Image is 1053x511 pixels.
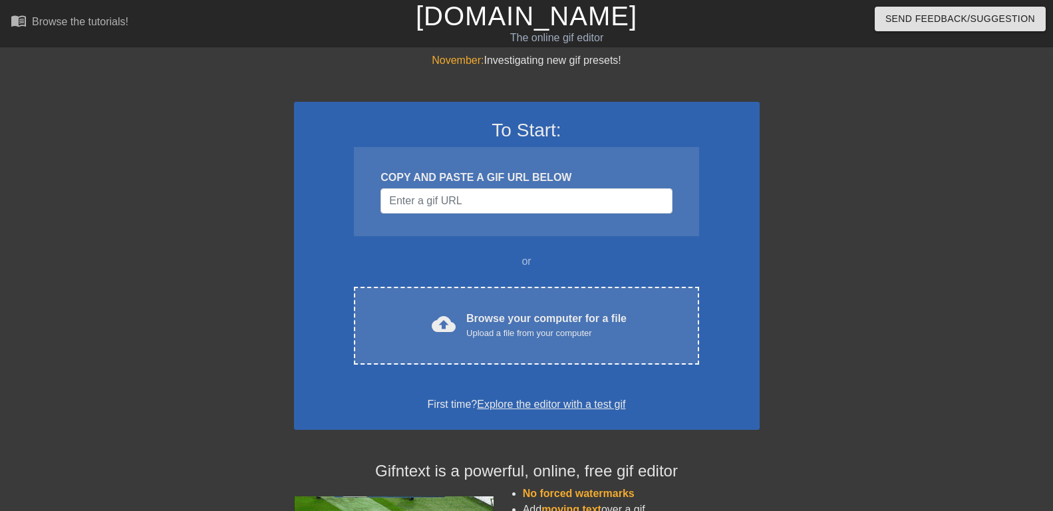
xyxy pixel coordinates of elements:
[294,462,760,481] h4: Gifntext is a powerful, online, free gif editor
[523,488,635,499] span: No forced watermarks
[466,311,627,340] div: Browse your computer for a file
[416,1,637,31] a: [DOMAIN_NAME]
[32,16,128,27] div: Browse the tutorials!
[311,397,742,413] div: First time?
[885,11,1035,27] span: Send Feedback/Suggestion
[875,7,1046,31] button: Send Feedback/Suggestion
[329,254,725,269] div: or
[380,188,672,214] input: Username
[466,327,627,340] div: Upload a file from your computer
[11,13,27,29] span: menu_book
[11,13,128,33] a: Browse the tutorials!
[432,312,456,336] span: cloud_upload
[380,170,672,186] div: COPY AND PASTE A GIF URL BELOW
[432,55,484,66] span: November:
[477,399,625,410] a: Explore the editor with a test gif
[358,30,756,46] div: The online gif editor
[311,119,742,142] h3: To Start:
[294,53,760,69] div: Investigating new gif presets!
